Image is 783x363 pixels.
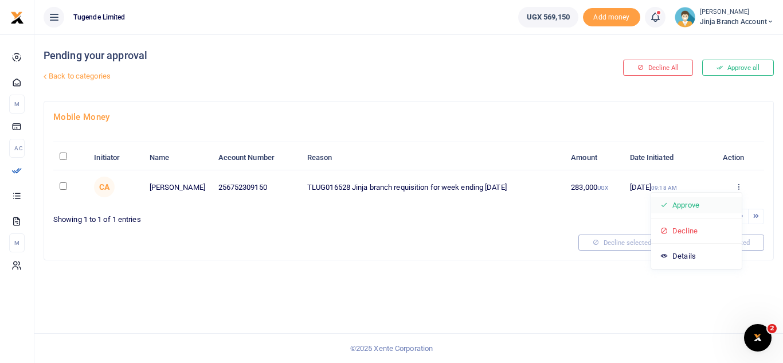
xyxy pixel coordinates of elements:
[94,177,115,197] span: Catherine Achieng
[597,185,608,191] small: UGX
[702,60,774,76] button: Approve all
[651,223,742,239] a: Decline
[41,67,527,86] a: Back to categories
[10,11,24,25] img: logo-small
[10,13,24,21] a: logo-small logo-large logo-large
[700,17,774,27] span: Jinja branch account
[623,60,693,76] button: Decline All
[69,12,130,22] span: Tugende Limited
[527,11,570,23] span: UGX 569,150
[768,324,777,333] span: 2
[744,324,772,352] iframe: Intercom live chat
[651,185,677,191] small: 09:18 AM
[212,170,300,204] td: 256752309150
[651,248,742,264] a: Details
[9,233,25,252] li: M
[623,146,713,170] th: Date Initiated: activate to sort column ascending
[301,170,565,204] td: TLUG016528 Jinja branch requisition for week ending [DATE]
[9,95,25,114] li: M
[212,146,300,170] th: Account Number: activate to sort column ascending
[53,146,88,170] th: : activate to sort column descending
[714,146,764,170] th: Action: activate to sort column ascending
[675,7,695,28] img: profile-user
[301,146,565,170] th: Reason: activate to sort column ascending
[700,7,774,17] small: [PERSON_NAME]
[53,111,764,123] h4: Mobile Money
[565,146,623,170] th: Amount: activate to sort column ascending
[514,7,583,28] li: Wallet ballance
[565,170,623,204] td: 283,000
[583,8,640,27] li: Toup your wallet
[143,170,212,204] td: [PERSON_NAME]
[518,7,578,28] a: UGX 569,150
[623,170,713,204] td: [DATE]
[53,208,404,225] div: Showing 1 to 1 of 1 entries
[143,146,212,170] th: Name: activate to sort column ascending
[9,139,25,158] li: Ac
[583,8,640,27] span: Add money
[583,12,640,21] a: Add money
[88,146,143,170] th: Initiator: activate to sort column ascending
[651,197,742,213] a: Approve
[675,7,774,28] a: profile-user [PERSON_NAME] Jinja branch account
[44,49,527,62] h4: Pending your approval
